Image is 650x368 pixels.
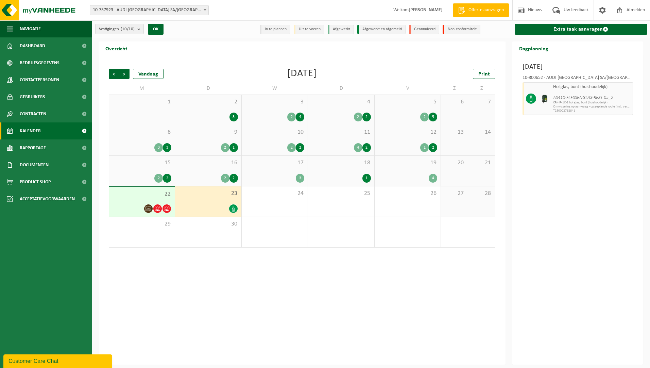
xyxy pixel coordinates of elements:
[443,25,480,34] li: Non-conformiteit
[90,5,208,15] span: 10-757923 - AUDI BRUSSELS SA/NV - VORST
[113,220,171,228] span: 29
[553,84,631,90] span: Hol glas, bont (huishoudelijk)
[20,88,45,105] span: Gebruikers
[20,105,46,122] span: Contracten
[221,174,229,183] div: 2
[429,174,437,183] div: 4
[287,113,296,121] div: 2
[133,69,164,79] div: Vandaag
[229,143,238,152] div: 1
[20,20,41,37] span: Navigatie
[99,41,134,55] h2: Overzicht
[113,129,171,136] span: 8
[294,25,324,34] li: Uit te voeren
[409,7,443,13] strong: [PERSON_NAME]
[429,143,437,152] div: 2
[287,69,317,79] div: [DATE]
[378,190,437,197] span: 26
[229,174,238,183] div: 2
[444,98,464,106] span: 6
[296,174,304,183] div: 3
[154,143,163,152] div: 3
[221,143,229,152] div: 2
[540,94,550,104] img: CR-HR-1C-1000-PES-01
[553,95,613,100] i: AS410-FLESSENGLAS-REST 05_2
[311,98,371,106] span: 4
[512,41,555,55] h2: Dagplanning
[444,129,464,136] span: 13
[121,27,135,31] count: (10/10)
[178,98,238,106] span: 2
[467,7,506,14] span: Offerte aanvragen
[453,3,509,17] a: Offerte aanvragen
[178,159,238,167] span: 16
[296,113,304,121] div: 4
[242,82,308,95] td: W
[473,69,495,79] a: Print
[245,190,304,197] span: 24
[420,143,429,152] div: 1
[553,109,631,113] span: T250002762841
[20,173,51,190] span: Product Shop
[553,101,631,105] span: CR-HR-1C-1 hol glas, bont (huishoudelijk)
[113,190,171,198] span: 22
[472,190,492,197] span: 28
[178,190,238,197] span: 23
[472,159,492,167] span: 21
[354,113,362,121] div: 2
[20,71,59,88] span: Contactpersonen
[378,129,437,136] span: 12
[20,156,49,173] span: Documenten
[328,25,354,34] li: Afgewerkt
[163,143,171,152] div: 3
[260,25,290,34] li: In te plannen
[523,76,633,82] div: 10-800652 - AUDI [GEOGRAPHIC_DATA] SA/[GEOGRAPHIC_DATA]-AFVALPARK C2-INGANG 1 - VORST
[178,129,238,136] span: 9
[178,220,238,228] span: 30
[429,113,437,121] div: 5
[311,190,371,197] span: 25
[311,129,371,136] span: 11
[113,98,171,106] span: 1
[20,37,45,54] span: Dashboard
[357,25,406,34] li: Afgewerkt en afgemeld
[308,82,374,95] td: D
[444,159,464,167] span: 20
[175,82,241,95] td: D
[362,113,371,121] div: 2
[245,98,304,106] span: 3
[119,69,130,79] span: Volgende
[3,353,114,368] iframe: chat widget
[109,69,119,79] span: Vorige
[95,24,144,34] button: Vestigingen(10/10)
[154,174,163,183] div: 2
[148,24,164,35] button: OK
[229,113,238,121] div: 3
[109,82,175,95] td: M
[362,143,371,152] div: 2
[296,143,304,152] div: 2
[311,159,371,167] span: 18
[245,129,304,136] span: 10
[420,113,429,121] div: 2
[444,190,464,197] span: 27
[20,122,41,139] span: Kalender
[90,5,209,15] span: 10-757923 - AUDI BRUSSELS SA/NV - VORST
[441,82,468,95] td: Z
[468,82,495,95] td: Z
[99,24,135,34] span: Vestigingen
[20,54,59,71] span: Bedrijfsgegevens
[362,174,371,183] div: 1
[553,105,631,109] span: Omwisseling op aanvraag - op geplande route (incl. verwerking)
[515,24,648,35] a: Extra taak aanvragen
[472,98,492,106] span: 7
[113,159,171,167] span: 15
[472,129,492,136] span: 14
[287,143,296,152] div: 2
[378,98,437,106] span: 5
[163,174,171,183] div: 2
[409,25,439,34] li: Geannuleerd
[478,71,490,77] span: Print
[20,190,75,207] span: Acceptatievoorwaarden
